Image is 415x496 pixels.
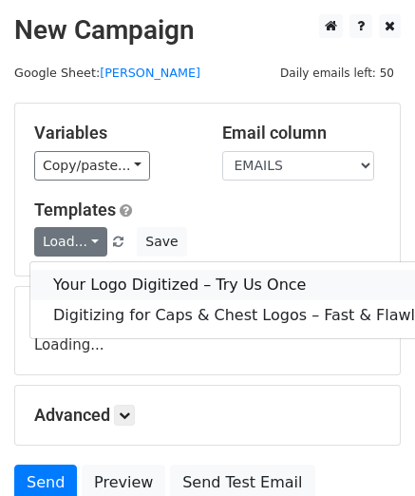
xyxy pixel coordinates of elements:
h2: New Campaign [14,14,401,47]
h5: Advanced [34,405,381,426]
a: Load... [34,227,107,257]
h5: Variables [34,123,194,143]
span: Daily emails left: 50 [274,63,401,84]
a: Templates [34,200,116,219]
button: Save [137,227,186,257]
a: Daily emails left: 50 [274,66,401,80]
a: [PERSON_NAME] [100,66,200,80]
small: Google Sheet: [14,66,200,80]
h5: Email column [222,123,382,143]
a: Copy/paste... [34,151,150,181]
